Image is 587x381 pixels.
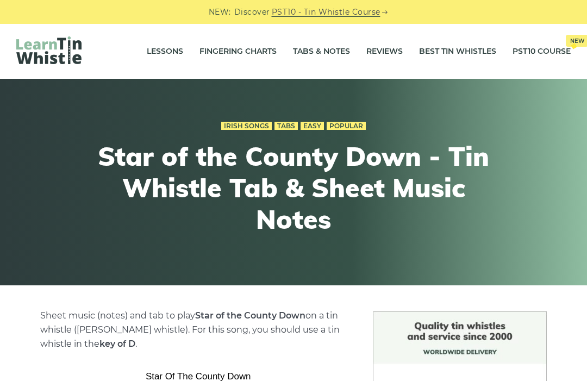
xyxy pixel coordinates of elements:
[199,38,277,65] a: Fingering Charts
[16,36,82,64] img: LearnTinWhistle.com
[195,310,305,321] strong: Star of the County Down
[147,38,183,65] a: Lessons
[293,38,350,65] a: Tabs & Notes
[93,141,494,235] h1: Star of the County Down - Tin Whistle Tab & Sheet Music Notes
[221,122,272,130] a: Irish Songs
[327,122,366,130] a: Popular
[513,38,571,65] a: PST10 CourseNew
[99,339,135,349] strong: key of D
[274,122,298,130] a: Tabs
[366,38,403,65] a: Reviews
[419,38,496,65] a: Best Tin Whistles
[301,122,324,130] a: Easy
[40,309,357,351] p: Sheet music (notes) and tab to play on a tin whistle ([PERSON_NAME] whistle). For this song, you ...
